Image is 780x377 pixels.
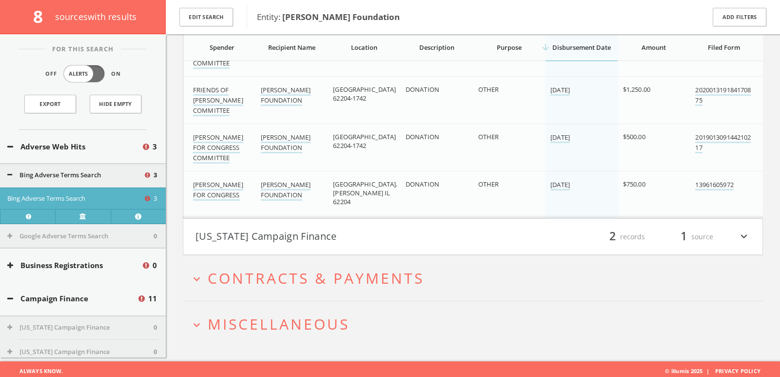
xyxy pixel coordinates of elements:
[351,43,377,52] span: Location
[552,43,611,52] span: Disbursement Date
[190,318,203,332] i: expand_more
[268,43,315,52] span: Recipient Name
[190,270,763,286] button: expand_moreContracts & Payments
[148,293,157,304] span: 11
[154,194,157,204] span: 3
[111,70,121,78] span: On
[7,260,141,271] button: Business Registrations
[702,367,713,375] span: |
[478,180,499,188] span: OTHER
[623,85,650,94] span: $1,250.00
[193,133,243,164] a: [PERSON_NAME] FOR CONGRESS COMMITTEE
[419,43,454,52] span: Description
[193,180,243,201] a: [PERSON_NAME] FOR CONGRESS
[333,85,396,103] span: [GEOGRAPHIC_DATA] 62204-1742
[406,85,439,94] span: DONATION
[210,43,234,52] span: Spender
[7,194,143,204] button: Bing Adverse Terms Search
[478,132,499,141] span: OTHER
[541,42,550,52] i: arrow_downward
[55,11,137,22] span: source s with results
[7,347,154,357] button: [US_STATE] Campaign Finance
[713,8,766,27] button: Add Filters
[738,229,750,245] i: expand_more
[605,228,620,245] span: 2
[695,85,751,106] a: 202001319184170875
[154,170,157,180] span: 3
[45,70,57,78] span: Off
[208,314,350,334] span: Miscellaneous
[333,180,397,206] span: [GEOGRAPHIC_DATA]. [PERSON_NAME] IL 62204
[193,38,243,69] a: [PERSON_NAME] FOR CONGRESS COMMITTEE
[208,268,424,288] span: Contracts & Payments
[179,8,233,27] button: Edit Search
[55,209,110,224] a: Verify at source
[708,43,740,52] span: Filed Form
[153,260,157,271] span: 0
[550,85,570,96] a: [DATE]
[715,367,760,375] a: Privacy Policy
[7,170,143,180] button: Bing Adverse Terms Search
[333,132,396,150] span: [GEOGRAPHIC_DATA] 62204-1742
[406,132,439,141] span: DONATION
[7,231,154,241] button: Google Adverse Terms Search
[257,11,400,22] span: Entity:
[550,180,570,190] a: [DATE]
[45,44,121,54] span: For This Search
[695,180,733,190] a: 13961605972
[193,85,243,116] a: FRIENDS OF [PERSON_NAME] COMMITTEE
[261,85,311,106] a: [PERSON_NAME] FOUNDATION
[153,141,157,152] span: 3
[406,180,439,188] span: DONATION
[190,316,763,332] button: expand_moreMiscellaneous
[154,323,157,333] span: 0
[24,95,76,113] a: Export
[623,132,645,141] span: $500.00
[7,141,141,152] button: Adverse Web Hits
[695,133,751,153] a: 201901309144210217
[261,133,311,153] a: [PERSON_NAME] FOUNDATION
[655,229,713,245] div: source
[282,11,400,22] b: [PERSON_NAME] Foundation
[497,43,522,52] span: Purpose
[7,293,137,304] button: Campaign Finance
[676,228,691,245] span: 1
[261,180,311,201] a: [PERSON_NAME] FOUNDATION
[190,272,203,286] i: expand_more
[550,133,570,143] a: [DATE]
[586,229,645,245] div: records
[478,85,499,94] span: OTHER
[90,95,141,113] button: Hide Empty
[154,347,157,357] span: 0
[195,229,473,245] button: [US_STATE] Campaign Finance
[7,323,154,333] button: [US_STATE] Campaign Finance
[642,43,666,52] span: Amount
[154,231,157,241] span: 0
[33,5,51,28] span: 8
[623,180,645,188] span: $750.00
